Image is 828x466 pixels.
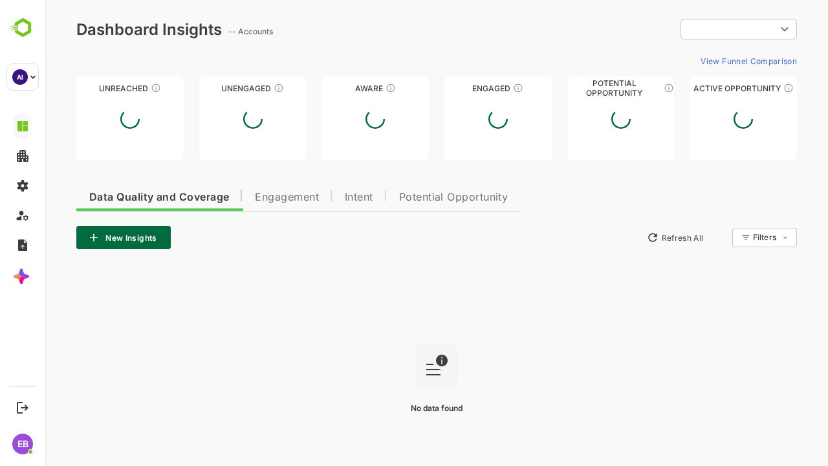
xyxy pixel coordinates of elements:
div: Unreached [31,83,138,93]
div: These accounts have not shown enough engagement and need nurturing [228,83,239,93]
div: Filters [706,226,752,249]
div: Active Opportunity [644,83,752,93]
div: ​ [635,17,752,41]
span: Potential Opportunity [354,192,463,203]
button: View Funnel Comparison [650,50,752,71]
span: Intent [300,192,328,203]
div: EB [12,434,33,454]
div: Unengaged [154,83,261,93]
span: No data found [365,403,417,413]
div: Dashboard Insights [31,20,177,39]
div: Filters [708,232,731,242]
div: Potential Opportunity [522,83,629,93]
div: Aware [276,83,384,93]
span: Engagement [210,192,274,203]
img: BambooboxLogoMark.f1c84d78b4c51b1a7b5f700c9845e183.svg [6,16,39,40]
button: New Insights [31,226,125,249]
button: Refresh All [596,227,664,248]
button: Logout [14,399,31,416]
div: These accounts have open opportunities which might be at any of the Sales Stages [738,83,748,93]
div: These accounts are MQAs and can be passed on to Inside Sales [618,83,629,93]
ag: -- Accounts [183,27,232,36]
div: These accounts have not been engaged with for a defined time period [105,83,116,93]
div: AI [12,69,28,85]
div: These accounts are warm, further nurturing would qualify them to MQAs [468,83,478,93]
span: Data Quality and Coverage [44,192,184,203]
div: These accounts have just entered the buying cycle and need further nurturing [340,83,351,93]
div: Engaged [399,83,507,93]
